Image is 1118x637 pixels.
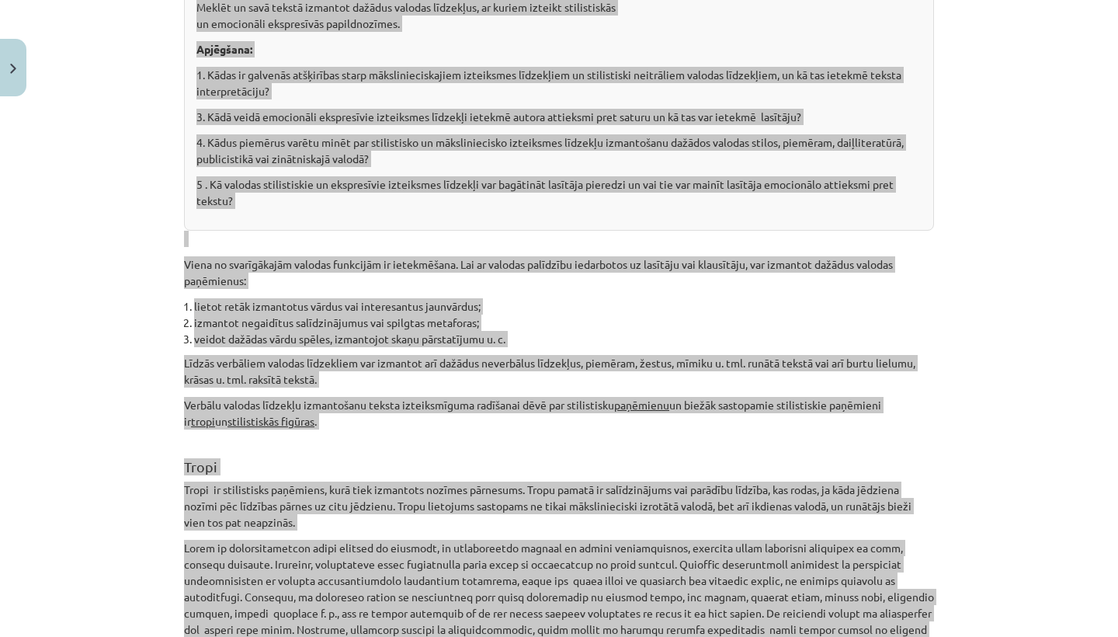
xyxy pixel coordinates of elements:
p: 1. Kādas ir galvenās atšķirības starp mākslinieciskajiem izteiksmes līdzekļiem un stilistiski nei... [196,67,922,99]
p: Līdzās verbāliem valodas līdzekliem var izmantot arī dažādus neverbālus līdzekļus, piemēram, žest... [184,355,934,388]
p: Viena no svarīgākajām valodas funkcijām ir ietekmēšana. Lai ar valodas palīdzību iedarbotos uz la... [184,256,934,289]
p: 3. Kādā veidā emocionāli ekspresīvie izteiksmes līdzekļi ietekmē autora attieksmi pret saturu un ... [196,109,922,125]
u: paņēmienu [614,398,669,412]
p: 4. Kādus piemērus varētu minēt par stilistisko un māksliniecisko izteiksmes līdzekļu izmantošanu ... [196,134,922,167]
strong: Apjēgšana: [196,42,252,56]
img: icon-close-lesson-0947bae3869378f0d4975bcd49f059093ad1ed9edebbc8119c70593378902aed.svg [10,64,16,74]
u: stilistiskās figūras [227,414,314,428]
p: Verbālu valodas līdzekļu izmantošanu teksta izteiksmīguma radīšanai dēvē par stilistisku un biežā... [184,397,934,430]
li: lietot retāk izmantotus vārdus vai interesantus jaunvārdus; [194,298,934,315]
h2: Tropi [184,439,934,477]
p: Tropi ir stilistisks paņēmiens, kurā tiek izmantots nozīmes pārnesums. Tropu pamatā ir salīdzināj... [184,482,934,531]
u: tropi [191,414,215,428]
li: izmantot negaidītus salīdzinājumus vai spilgtas metaforas; [194,315,934,331]
li: veidot dažādas vārdu spēles, izmantojot skaņu pārstatījumu u. c. [194,331,934,347]
p: 5 . Kā valodas stilistiskie un ekspresīvie izteiksmes līdzekļi var bagātināt lasītāja pieredzi un... [196,176,922,209]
